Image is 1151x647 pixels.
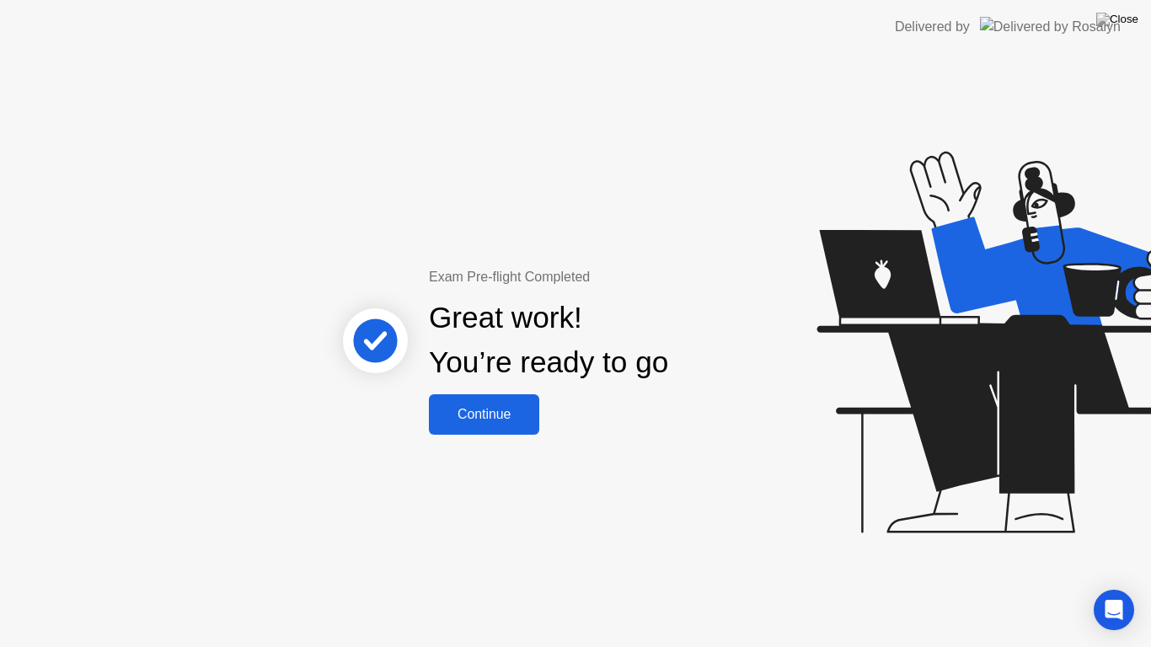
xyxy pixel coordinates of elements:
[1096,13,1138,26] img: Close
[980,17,1121,36] img: Delivered by Rosalyn
[434,407,534,422] div: Continue
[429,394,539,435] button: Continue
[1094,590,1134,630] div: Open Intercom Messenger
[895,17,970,37] div: Delivered by
[429,296,668,385] div: Great work! You’re ready to go
[429,267,777,287] div: Exam Pre-flight Completed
